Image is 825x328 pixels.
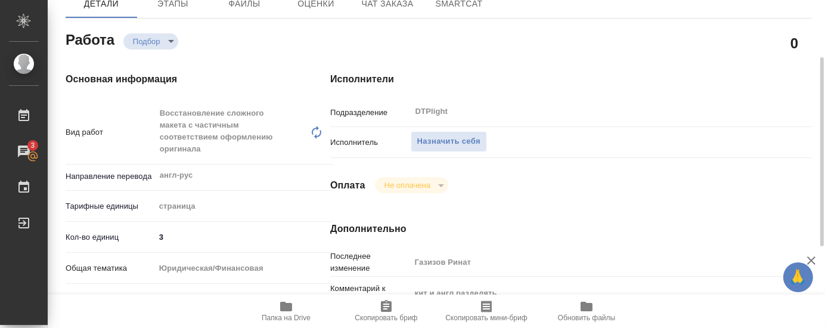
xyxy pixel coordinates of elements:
[129,36,164,47] button: Подбор
[155,289,334,310] div: Счета, акты, чеки, командировочные и таможенные документы
[411,253,772,271] input: Пустое поле
[330,72,812,86] h4: Исполнители
[330,250,411,274] p: Последнее изменение
[330,107,411,119] p: Подразделение
[236,295,336,328] button: Папка на Drive
[155,228,334,246] input: ✎ Введи что-нибудь
[788,265,808,290] span: 🙏
[123,33,178,49] div: Подбор
[330,178,365,193] h4: Оплата
[445,314,527,322] span: Скопировать мини-бриф
[417,135,480,148] span: Назначить себя
[330,222,812,236] h4: Дополнительно
[330,137,411,148] p: Исполнитель
[66,200,155,212] p: Тарифные единицы
[155,258,334,279] div: Юридическая/Финансовая
[3,137,45,166] a: 3
[66,28,114,49] h2: Работа
[783,262,813,292] button: 🙏
[66,126,155,138] p: Вид работ
[262,314,311,322] span: Папка на Drive
[436,295,536,328] button: Скопировать мини-бриф
[66,171,155,182] p: Направление перевода
[375,177,448,193] div: Подбор
[155,196,334,216] div: страница
[66,262,155,274] p: Общая тематика
[66,293,155,305] p: Тематика
[790,33,798,53] h2: 0
[23,140,42,151] span: 3
[536,295,637,328] button: Обновить файлы
[66,72,283,86] h4: Основная информация
[558,314,616,322] span: Обновить файлы
[411,131,487,152] button: Назначить себя
[381,180,434,190] button: Не оплачена
[411,283,772,304] textarea: кит и англ разделять
[66,231,155,243] p: Кол-во единиц
[336,295,436,328] button: Скопировать бриф
[355,314,417,322] span: Скопировать бриф
[330,283,411,307] p: Комментарий к работе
